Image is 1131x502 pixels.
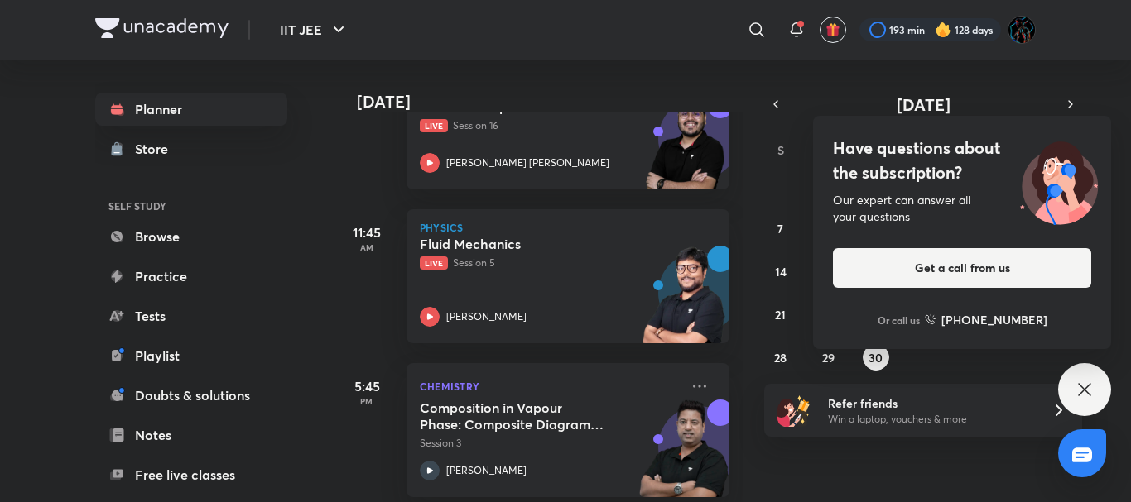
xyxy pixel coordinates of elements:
button: September 28, 2025 [768,344,794,371]
button: September 30, 2025 [863,344,889,371]
span: Live [420,256,448,270]
a: Planner [95,93,287,126]
a: Free live classes [95,458,287,491]
img: unacademy [638,246,729,360]
img: Umang Raj [1008,16,1036,44]
button: September 21, 2025 [768,301,794,327]
img: unacademy [638,92,729,206]
a: Store [95,132,287,165]
abbr: September 7, 2025 [777,221,783,237]
h5: 11:45 [334,222,400,242]
img: referral [777,394,811,427]
span: Live [420,119,448,132]
a: Playlist [95,339,287,372]
a: Company Logo [95,18,229,42]
abbr: Sunday [777,142,784,158]
a: [PHONE_NUMBER] [925,311,1047,328]
button: September 14, 2025 [768,258,794,284]
h6: SELF STUDY [95,192,287,220]
button: [DATE] [787,93,1059,116]
h4: Have questions about the subscription? [833,136,1091,185]
p: Or call us [878,313,920,327]
h5: Fluid Mechanics [420,236,626,252]
abbr: September 14, 2025 [775,264,787,280]
p: AM [334,242,400,252]
div: Our expert can answer all your questions [833,192,1091,225]
p: Win a laptop, vouchers & more [828,412,1032,427]
p: [PERSON_NAME] [PERSON_NAME] [446,155,609,170]
h4: [DATE] [357,92,746,112]
p: Session 3 [420,436,680,451]
span: [DATE] [897,93,951,116]
h5: Composition in Vapour Phase: Composite Diagrams and Problem Solving [420,399,626,433]
abbr: September 21, 2025 [775,307,786,323]
div: Store [135,139,178,159]
button: avatar [820,17,846,43]
a: Notes [95,418,287,452]
button: September 7, 2025 [768,215,794,241]
abbr: September 28, 2025 [774,350,787,366]
h5: 5:45 [334,376,400,396]
button: September 29, 2025 [815,344,841,371]
p: Chemistry [420,376,680,396]
p: PM [334,396,400,406]
img: streak [935,22,951,38]
abbr: September 29, 2025 [822,350,835,366]
p: [PERSON_NAME] [446,309,527,324]
img: ttu_illustration_new.svg [1007,136,1111,225]
p: Session 5 [420,256,680,270]
h6: Refer friends [828,394,1032,412]
p: Physics [420,222,716,232]
p: [PERSON_NAME] [446,463,527,478]
h6: [PHONE_NUMBER] [941,311,1047,328]
img: Company Logo [95,18,229,38]
p: Session 16 [420,118,680,133]
a: Browse [95,220,287,253]
a: Practice [95,260,287,293]
button: Get a call from us [833,248,1091,288]
a: Tests [95,299,287,332]
button: IIT JEE [270,13,359,46]
abbr: September 30, 2025 [869,350,883,366]
a: Doubts & solutions [95,379,287,412]
img: avatar [825,22,840,37]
